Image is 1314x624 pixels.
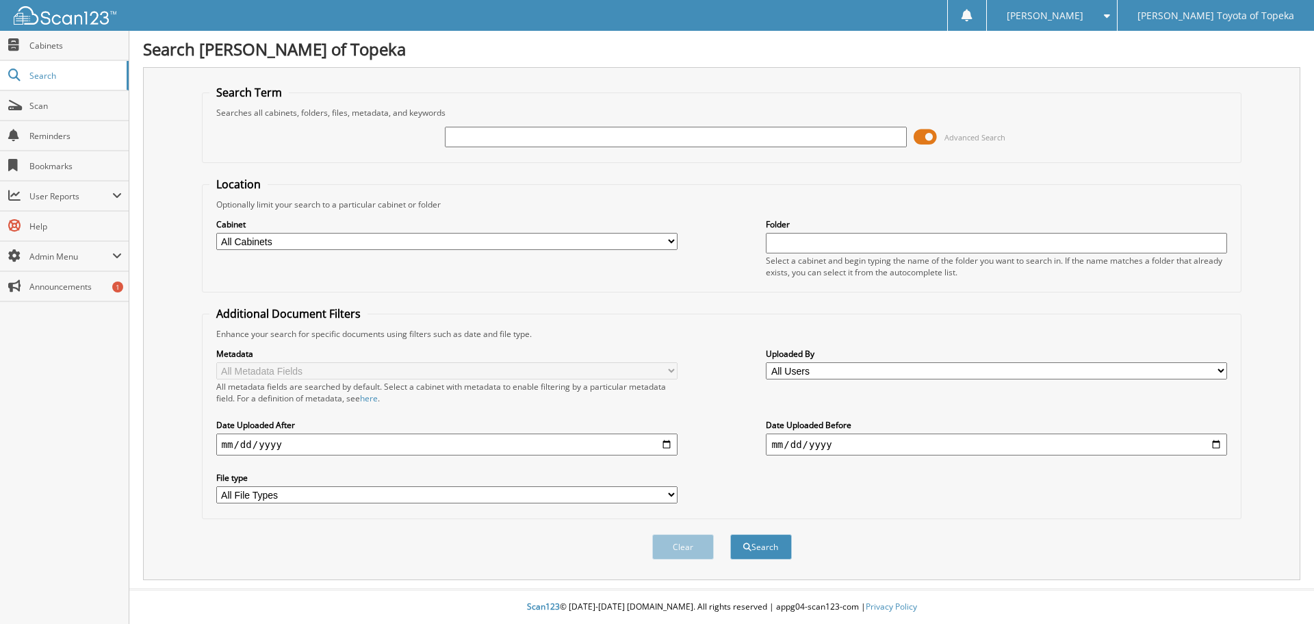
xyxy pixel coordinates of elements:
span: Search [29,70,120,82]
span: Scan123 [527,601,560,612]
span: [PERSON_NAME] Toyota of Topeka [1137,12,1294,20]
span: Admin Menu [29,251,112,262]
button: Search [730,534,792,560]
input: end [766,434,1227,455]
span: Announcements [29,281,122,292]
a: Privacy Policy [866,601,917,612]
div: © [DATE]-[DATE] [DOMAIN_NAME]. All rights reserved | appg04-scan123-com | [129,590,1314,624]
span: Scan [29,100,122,112]
img: scan123-logo-white.svg [14,6,116,25]
a: here [360,392,378,404]
input: start [216,434,678,455]
h1: Search [PERSON_NAME] of Topeka [143,38,1300,60]
span: User Reports [29,190,112,202]
span: Bookmarks [29,160,122,172]
label: Cabinet [216,219,678,230]
div: Select a cabinet and begin typing the name of the folder you want to search in. If the name match... [766,255,1227,278]
span: Help [29,221,122,232]
span: [PERSON_NAME] [1007,12,1083,20]
div: Enhance your search for specific documents using filters such as date and file type. [209,328,1235,340]
button: Clear [652,534,714,560]
legend: Additional Document Filters [209,306,368,321]
label: Metadata [216,348,678,360]
div: 1 [112,282,123,292]
label: Uploaded By [766,348,1227,360]
label: Date Uploaded Before [766,419,1227,431]
span: Reminders [29,130,122,142]
legend: Search Term [209,85,289,100]
legend: Location [209,177,268,192]
div: Optionally limit your search to a particular cabinet or folder [209,199,1235,210]
span: Cabinets [29,40,122,51]
label: Date Uploaded After [216,419,678,431]
span: Advanced Search [944,132,1005,142]
div: All metadata fields are searched by default. Select a cabinet with metadata to enable filtering b... [216,381,678,404]
div: Searches all cabinets, folders, files, metadata, and keywords [209,107,1235,118]
label: File type [216,472,678,484]
label: Folder [766,219,1227,230]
